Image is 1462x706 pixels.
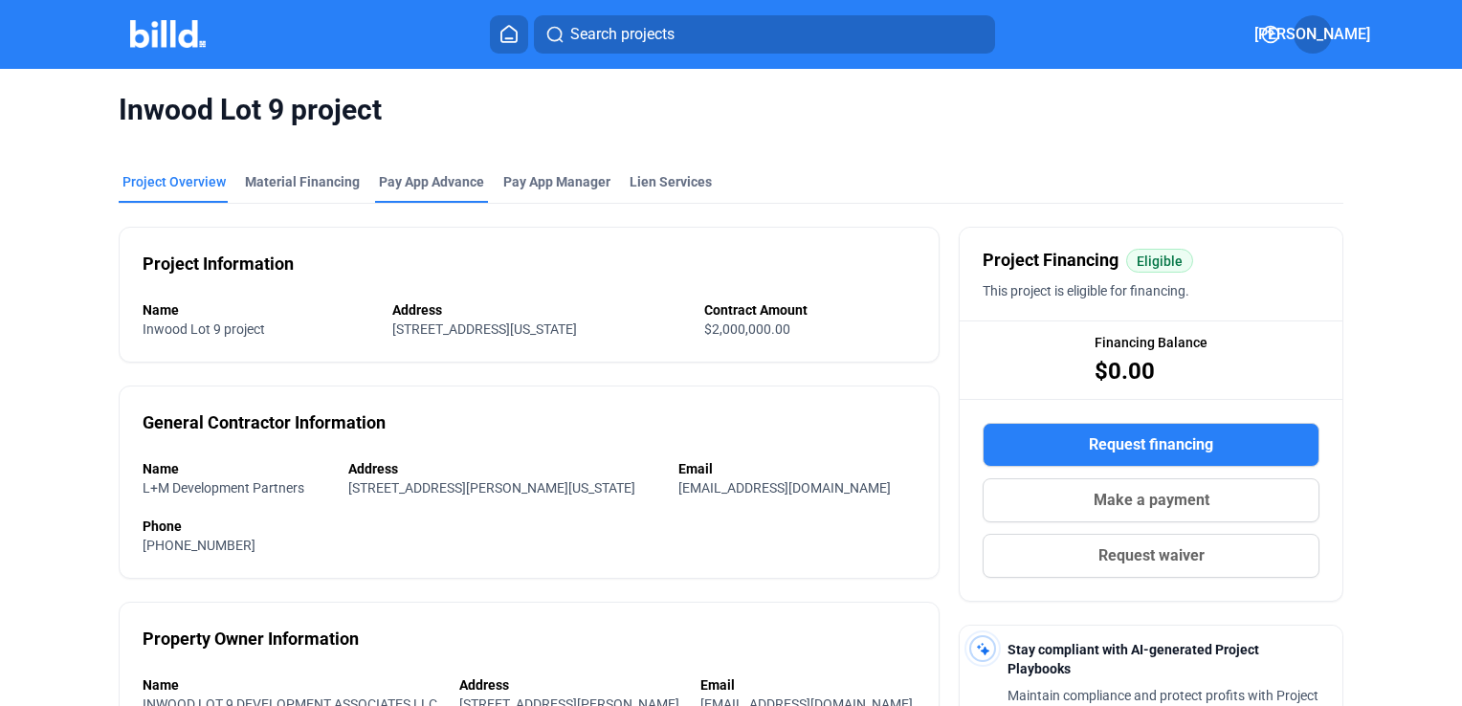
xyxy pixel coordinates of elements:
div: Address [392,300,685,320]
div: Name [143,459,329,478]
span: Search projects [570,23,675,46]
div: Pay App Advance [379,172,484,191]
div: Contract Amount [704,300,916,320]
span: [EMAIL_ADDRESS][DOMAIN_NAME] [678,480,891,496]
span: Request financing [1089,433,1213,456]
div: Name [143,300,373,320]
span: Pay App Manager [503,172,610,191]
div: Email [678,459,916,478]
span: Financing Balance [1095,333,1207,352]
span: Inwood Lot 9 project [143,321,265,337]
div: Address [459,675,682,695]
div: Email [700,675,916,695]
span: Make a payment [1094,489,1209,512]
span: [STREET_ADDRESS][US_STATE] [392,321,577,337]
img: Billd Company Logo [130,20,206,48]
button: Request waiver [983,534,1319,578]
span: $0.00 [1095,356,1155,386]
div: Address [348,459,660,478]
div: Lien Services [630,172,712,191]
div: Project Information [143,251,294,277]
span: Request waiver [1098,544,1205,567]
div: Phone [143,517,916,536]
button: Request financing [983,423,1319,467]
button: Search projects [534,15,995,54]
span: [PHONE_NUMBER] [143,538,255,553]
span: L+M Development Partners [143,480,304,496]
div: Property Owner Information [143,626,359,652]
mat-chip: Eligible [1126,249,1193,273]
span: Project Financing [983,247,1119,274]
button: [PERSON_NAME] [1294,15,1332,54]
div: Name [143,675,440,695]
span: Stay compliant with AI-generated Project Playbooks [1008,642,1259,676]
span: Inwood Lot 9 project [119,92,1343,128]
button: Make a payment [983,478,1319,522]
div: Material Financing [245,172,360,191]
span: This project is eligible for financing. [983,283,1189,298]
span: [STREET_ADDRESS][PERSON_NAME][US_STATE] [348,480,635,496]
span: $2,000,000.00 [704,321,790,337]
div: General Contractor Information [143,409,386,436]
div: Project Overview [122,172,226,191]
span: [PERSON_NAME] [1254,23,1370,46]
